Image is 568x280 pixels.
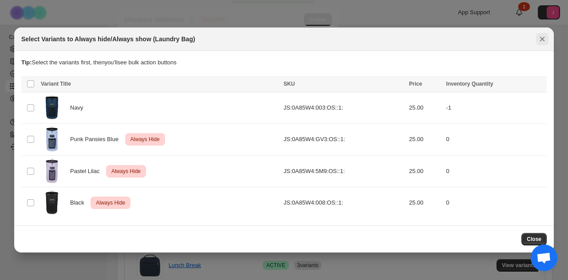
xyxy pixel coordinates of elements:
[406,155,444,187] td: 25.00
[21,35,195,43] h2: Select Variants to Always hide/Always show (Laundry Bag)
[110,166,142,177] span: Always Hide
[94,197,127,208] span: Always Hide
[21,58,547,67] p: Select the variants first, then you'll see bulk action buttons
[521,233,547,245] button: Close
[70,135,123,144] span: Punk Pansies Blue
[281,92,406,124] td: JS:0A85W4:003:OS::1:
[406,92,444,124] td: 25.00
[70,167,104,176] span: Pastel Lilac
[41,81,71,87] span: Variant Title
[21,59,32,66] strong: Tip:
[281,155,406,187] td: JS:0A85W4:5M9:OS::1:
[443,187,547,218] td: 0
[41,126,63,152] img: JS0A85W4GV3-FRONT.webp
[281,124,406,155] td: JS:0A85W4:GV3:OS::1:
[443,155,547,187] td: 0
[531,245,557,271] div: Open chat
[41,95,63,121] img: JS0A85W4003-FRONT.webp
[129,134,162,145] span: Always Hide
[446,81,493,87] span: Inventory Quantity
[409,81,422,87] span: Price
[527,236,541,243] span: Close
[70,103,88,112] span: Navy
[281,187,406,218] td: JS:0A85W4:008:OS::1:
[443,92,547,124] td: -1
[70,198,89,207] span: Black
[41,190,63,216] img: JS0A85W4008-FRONT.webp
[536,33,548,45] button: Close
[443,124,547,155] td: 0
[284,81,295,87] span: SKU
[41,158,63,184] img: JS0A85W45M9-FRONT.webp
[406,187,444,218] td: 25.00
[406,124,444,155] td: 25.00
